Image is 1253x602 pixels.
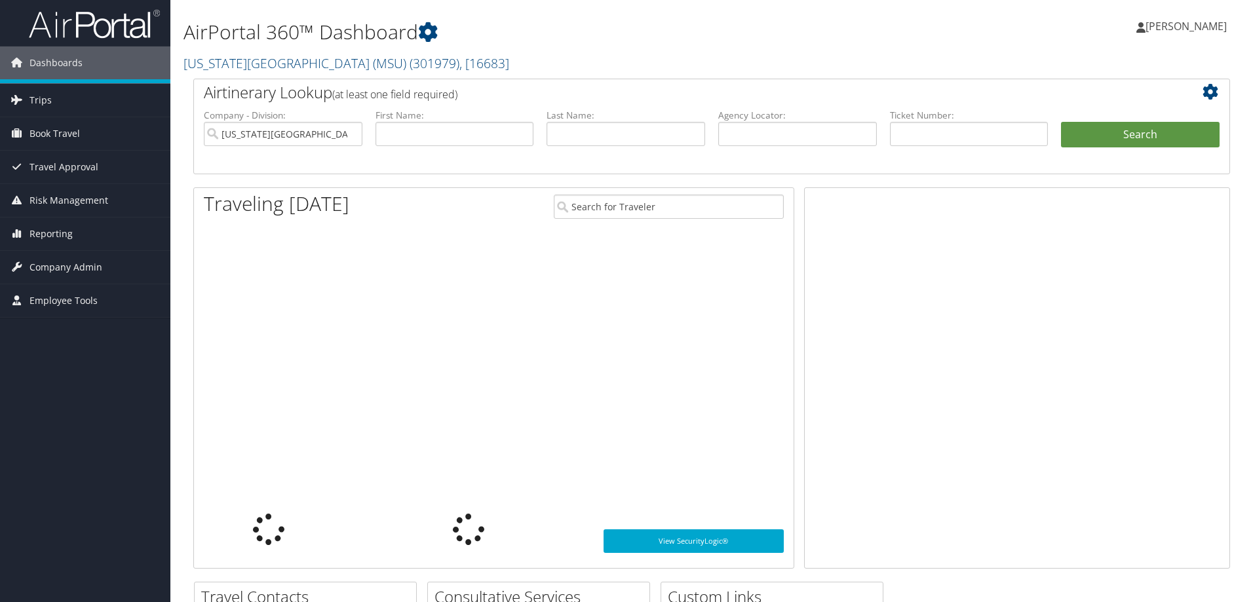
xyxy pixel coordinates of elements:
[29,251,102,284] span: Company Admin
[29,84,52,117] span: Trips
[332,87,457,102] span: (at least one field required)
[204,190,349,217] h1: Traveling [DATE]
[29,217,73,250] span: Reporting
[183,54,509,72] a: [US_STATE][GEOGRAPHIC_DATA] (MSU)
[29,184,108,217] span: Risk Management
[890,109,1049,122] label: Ticket Number:
[204,109,362,122] label: Company - Division:
[604,529,784,553] a: View SecurityLogic®
[1146,19,1227,33] span: [PERSON_NAME]
[554,195,784,219] input: Search for Traveler
[1061,122,1220,148] button: Search
[718,109,877,122] label: Agency Locator:
[547,109,705,122] label: Last Name:
[1136,7,1240,46] a: [PERSON_NAME]
[29,9,160,39] img: airportal-logo.png
[29,117,80,150] span: Book Travel
[29,151,98,183] span: Travel Approval
[204,81,1133,103] h2: Airtinerary Lookup
[29,284,98,317] span: Employee Tools
[376,109,534,122] label: First Name:
[183,18,888,46] h1: AirPortal 360™ Dashboard
[410,54,459,72] span: ( 301979 )
[29,47,83,79] span: Dashboards
[459,54,509,72] span: , [ 16683 ]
